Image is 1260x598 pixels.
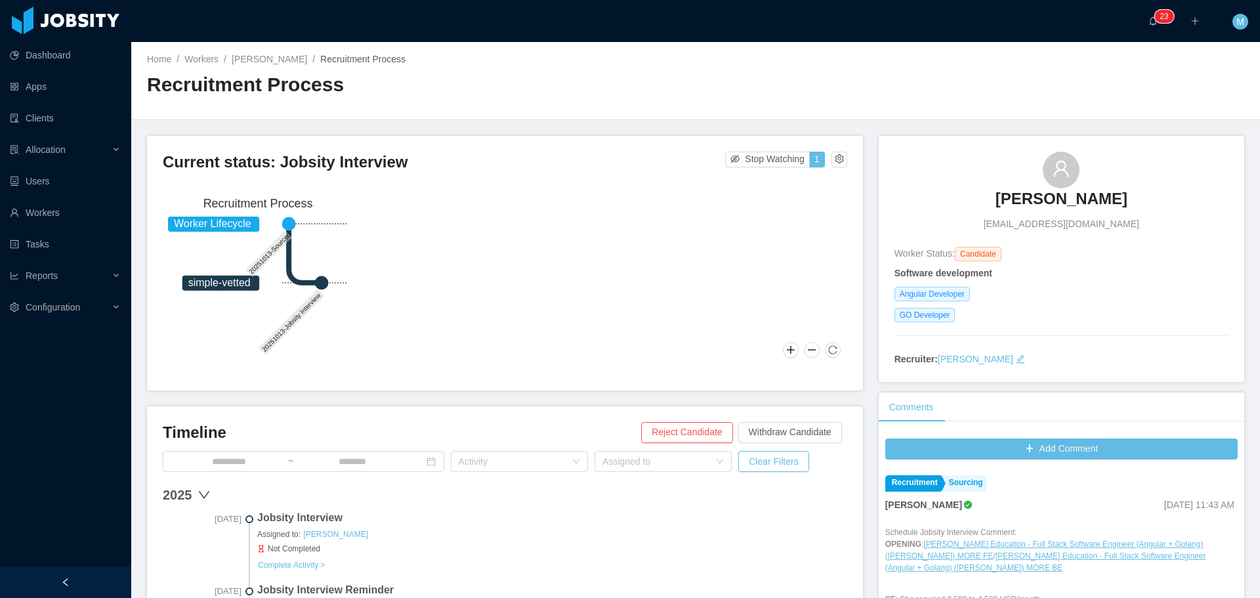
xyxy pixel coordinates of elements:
[716,458,724,467] i: icon: down
[248,231,293,276] text: 20251013-Sourced
[10,42,121,68] a: icon: pie-chartDashboard
[184,54,219,64] a: Workers
[10,303,19,312] i: icon: setting
[1164,500,1234,510] span: [DATE] 11:43 AM
[26,144,66,155] span: Allocation
[26,302,80,312] span: Configuration
[725,152,810,167] button: icon: eye-invisibleStop Watching
[572,458,580,467] i: icon: down
[1236,14,1244,30] span: M
[320,54,406,64] span: Recruitment Process
[303,529,369,540] a: [PERSON_NAME]
[10,200,121,226] a: icon: userWorkers
[885,538,1238,574] p: : /
[938,354,1013,364] a: [PERSON_NAME]
[831,152,847,167] button: icon: setting
[163,152,725,173] h3: Current status: Jobsity Interview
[738,422,842,443] button: Withdraw Candidate
[10,74,121,100] a: icon: appstoreApps
[738,451,808,472] button: Clear Filters
[641,422,732,443] button: Reject Candidate
[894,308,955,322] span: GO Developer
[942,475,986,492] a: Sourcing
[163,585,241,598] span: [DATE]
[10,271,19,280] i: icon: line-chart
[257,560,325,570] button: Complete Activity >
[10,145,19,154] i: icon: solution
[257,510,847,526] span: Jobsity Interview
[10,168,121,194] a: icon: robotUsers
[232,54,307,64] a: [PERSON_NAME]
[825,342,841,358] button: Reset Zoom
[885,500,962,510] strong: [PERSON_NAME]
[257,582,847,598] span: Jobsity Interview Reminder
[879,393,944,422] div: Comments
[147,54,171,64] a: Home
[10,105,121,131] a: icon: auditClients
[804,342,820,358] button: Zoom Out
[894,287,970,301] span: Angular Developer
[261,291,322,353] text: 20251013-Jobsity Interview
[984,217,1139,231] span: [EMAIL_ADDRESS][DOMAIN_NAME]
[26,270,58,281] span: Reports
[1160,10,1164,23] p: 2
[955,247,1001,261] span: Candidate
[885,540,921,549] strong: OPENING
[602,455,709,468] div: Assigned to
[257,559,325,570] a: Complete Activity >
[188,277,251,288] tspan: simple-vetted
[1016,354,1025,364] i: icon: edit
[996,188,1127,217] a: [PERSON_NAME]
[427,457,436,466] i: icon: calendar
[1148,16,1158,26] i: icon: bell
[809,152,825,167] button: 1
[1154,10,1173,23] sup: 23
[174,218,251,229] tspan: Worker Lifecycle
[10,231,121,257] a: icon: profileTasks
[894,248,955,259] span: Worker Status:
[996,188,1127,209] h3: [PERSON_NAME]
[885,475,941,492] a: Recruitment
[1052,160,1070,178] i: icon: user
[163,513,241,526] span: [DATE]
[885,540,1204,561] a: [PERSON_NAME] Education - Full Stack Software Engineer (Angular + Golang) ([PERSON_NAME]) MORE FE
[885,551,1206,572] a: [PERSON_NAME] Education - Full Stack Software Engineer (Angular + Golang) ([PERSON_NAME]) MORE BE
[1190,16,1200,26] i: icon: plus
[783,342,799,358] button: Zoom In
[198,488,211,502] span: down
[224,54,226,64] span: /
[1164,10,1169,23] p: 3
[163,485,847,505] div: 2025 down
[312,54,315,64] span: /
[163,422,641,443] h3: Timeline
[257,528,847,540] span: Assigned to:
[257,543,847,555] span: Not Completed
[459,455,566,468] div: Activity
[257,545,265,553] i: icon: hourglass
[147,72,696,98] h2: Recruitment Process
[894,354,938,364] strong: Recruiter:
[177,54,179,64] span: /
[894,268,992,278] strong: Software development
[885,438,1238,459] button: icon: plusAdd Comment
[203,197,313,210] text: Recruitment Process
